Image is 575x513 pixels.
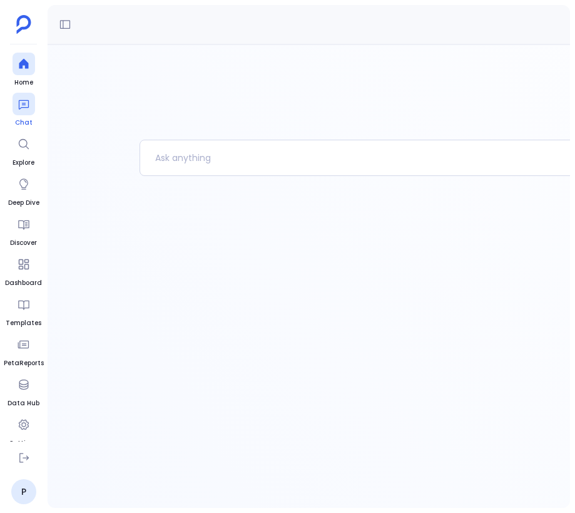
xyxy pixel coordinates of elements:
a: Templates [6,293,41,328]
a: Explore [13,133,35,168]
span: PetaReports [4,358,44,368]
a: Discover [10,213,37,248]
span: Data Hub [8,398,39,408]
span: Settings [9,438,38,448]
a: Home [13,53,35,88]
a: Settings [9,413,38,448]
a: PetaReports [4,333,44,368]
a: P [11,479,36,504]
span: Discover [10,238,37,248]
span: Deep Dive [8,198,39,208]
a: Deep Dive [8,173,39,208]
img: petavue logo [16,15,31,34]
span: Dashboard [5,278,42,288]
a: Data Hub [8,373,39,408]
span: Explore [13,158,35,168]
span: Chat [13,118,35,128]
a: Chat [13,93,35,128]
a: Dashboard [5,253,42,288]
span: Templates [6,318,41,328]
span: Home [13,78,35,88]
